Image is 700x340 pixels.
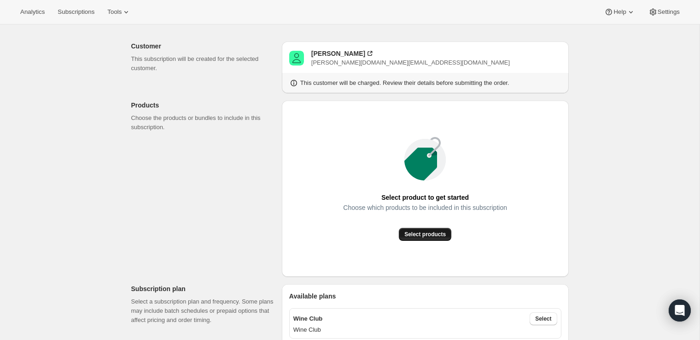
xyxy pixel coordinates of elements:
[343,201,507,214] span: Choose which products to be included in this subscription
[131,42,274,51] p: Customer
[643,6,685,18] button: Settings
[131,284,274,293] p: Subscription plan
[530,312,557,325] button: Select
[131,113,274,132] p: Choose the products or bundles to include in this subscription.
[131,297,274,325] p: Select a subscription plan and frequency. Some plans may include batch schedules or prepaid optio...
[658,8,680,16] span: Settings
[289,292,336,301] span: Available plans
[131,54,274,73] p: This subscription will be created for the selected customer.
[669,299,691,322] div: Open Intercom Messenger
[293,314,322,323] p: Wine Club
[399,228,451,241] button: Select products
[381,191,469,204] span: Select product to get started
[131,101,274,110] p: Products
[311,49,365,58] div: [PERSON_NAME]
[404,231,446,238] span: Select products
[52,6,100,18] button: Subscriptions
[613,8,626,16] span: Help
[599,6,641,18] button: Help
[300,78,509,88] p: This customer will be charged. Review their details before submitting the order.
[293,325,557,334] p: Wine Club
[15,6,50,18] button: Analytics
[58,8,94,16] span: Subscriptions
[289,51,304,66] span: Belinda Pink
[102,6,136,18] button: Tools
[107,8,122,16] span: Tools
[311,59,510,66] span: [PERSON_NAME][DOMAIN_NAME][EMAIL_ADDRESS][DOMAIN_NAME]
[535,315,551,322] span: Select
[20,8,45,16] span: Analytics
